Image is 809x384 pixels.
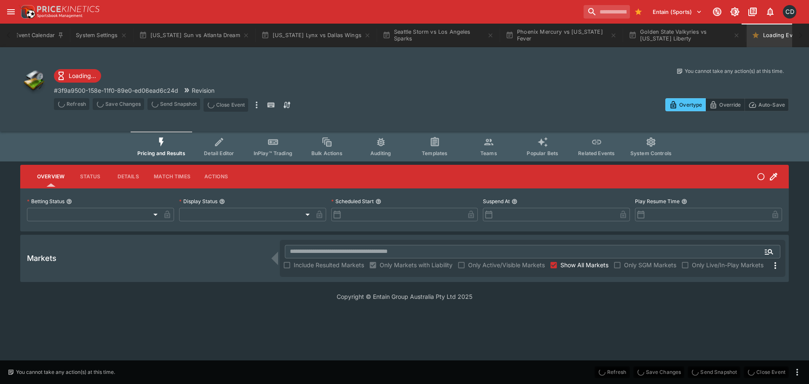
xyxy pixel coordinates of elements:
div: Event type filters [131,132,678,161]
button: more [792,367,802,377]
span: Related Events [578,150,615,156]
p: Loading... [69,71,96,80]
button: Actions [197,166,235,187]
div: Cameron Duffy [783,5,796,19]
img: other.png [20,67,47,94]
p: Play Resume Time [635,198,680,205]
button: Golden State Valkyries vs [US_STATE] Liberty [624,24,745,47]
p: Scheduled Start [331,198,374,205]
span: System Controls [630,150,672,156]
button: Auto-Save [745,98,789,111]
button: Match Times [147,166,197,187]
span: InPlay™ Trading [254,150,292,156]
button: Play Resume Time [681,199,687,204]
button: Bookmarks [632,5,645,19]
button: Cameron Duffy [780,3,799,21]
button: Documentation [745,4,760,19]
span: Include Resulted Markets [294,260,364,269]
p: Copy To Clipboard [54,86,178,95]
img: Sportsbook Management [37,14,83,18]
span: Templates [422,150,447,156]
span: Pricing and Results [137,150,185,156]
button: Scheduled Start [375,199,381,204]
p: You cannot take any action(s) at this time. [16,368,115,376]
svg: More [770,260,780,271]
p: Overtype [679,100,702,109]
p: Display Status [179,198,217,205]
button: Overtype [665,98,706,111]
button: [US_STATE] Lynx vs Dallas Wings [256,24,376,47]
button: Open [761,244,777,259]
span: Detail Editor [204,150,234,156]
span: Popular Bets [527,150,558,156]
button: System Settings [71,24,132,47]
button: Notifications [763,4,778,19]
p: Revision [192,86,214,95]
button: Toggle light/dark mode [727,4,742,19]
button: Phoenix Mercury vs [US_STATE] Fever [501,24,622,47]
button: Override [705,98,745,111]
p: Auto-Save [758,100,785,109]
p: Betting Status [27,198,64,205]
button: [US_STATE] Sun vs Atlanta Dream [134,24,254,47]
button: Connected to PK [710,4,725,19]
span: Only Active/Visible Markets [468,260,545,269]
button: Event Calendar [10,24,69,47]
button: Betting Status [66,199,72,204]
h5: Markets [27,253,56,263]
button: Select Tenant [648,5,707,19]
span: Show All Markets [560,260,608,269]
span: Bulk Actions [311,150,343,156]
button: Details [109,166,147,187]
input: search [584,5,630,19]
div: Start From [665,98,789,111]
img: PriceKinetics [37,6,99,12]
button: Overview [30,166,71,187]
p: Override [719,100,741,109]
p: You cannot take any action(s) at this time. [685,67,784,75]
span: Only Markets with Liability [380,260,453,269]
span: Only SGM Markets [624,260,676,269]
span: Auditing [370,150,391,156]
button: more [252,98,262,112]
span: Only Live/In-Play Markets [692,260,763,269]
button: open drawer [3,4,19,19]
img: PriceKinetics Logo [19,3,35,20]
p: Suspend At [483,198,510,205]
span: Teams [480,150,497,156]
button: Status [71,166,109,187]
button: Display Status [219,199,225,204]
button: Suspend At [512,199,517,204]
button: Seattle Storm vs Los Angeles Sparks [378,24,499,47]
